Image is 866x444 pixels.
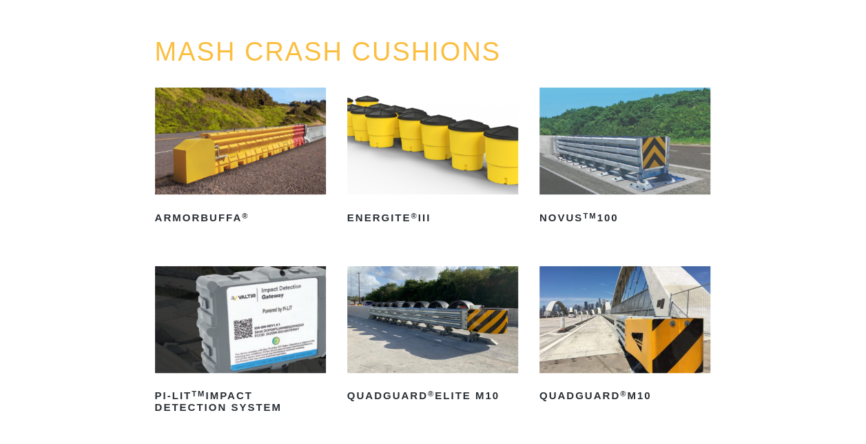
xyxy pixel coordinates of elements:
h2: ArmorBuffa [155,207,326,229]
a: MASH CRASH CUSHIONS [155,37,502,66]
sup: ® [411,212,417,220]
sup: TM [192,390,205,398]
sup: TM [583,212,597,220]
h2: QuadGuard M10 [539,385,710,407]
h2: ENERGITE III [347,207,518,229]
h2: NOVUS 100 [539,207,710,229]
h2: QuadGuard Elite M10 [347,385,518,407]
sup: ® [428,390,435,398]
sup: ® [620,390,627,398]
a: ENERGITE®III [347,88,518,229]
sup: ® [242,212,249,220]
a: QuadGuard®M10 [539,266,710,407]
h2: PI-LIT Impact Detection System [155,385,326,418]
a: NOVUSTM100 [539,88,710,229]
a: ArmorBuffa® [155,88,326,229]
a: QuadGuard®Elite M10 [347,266,518,407]
a: PI-LITTMImpact Detection System [155,266,326,418]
